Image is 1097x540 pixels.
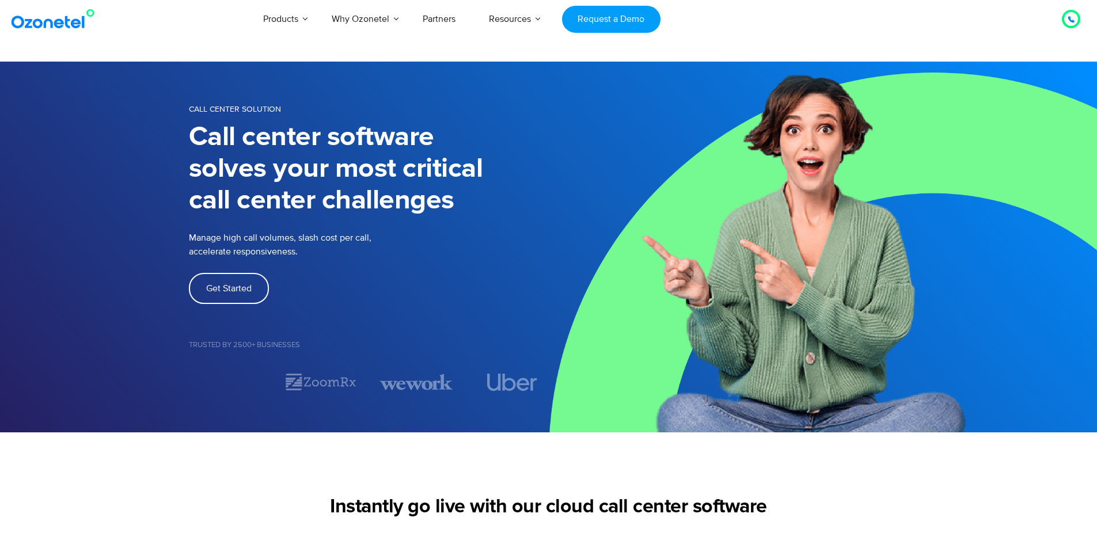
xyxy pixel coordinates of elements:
div: 3 / 7 [380,372,453,392]
img: uber [487,374,537,391]
h2: Instantly go live with our cloud call center software [189,496,909,519]
a: Get Started [189,273,269,304]
h1: Call center software solves your most critical call center challenges [189,121,549,216]
div: Image Carousel [189,372,549,392]
span: Call Center Solution [189,104,281,114]
div: 4 / 7 [476,374,548,391]
div: 1 / 7 [189,375,261,389]
p: Manage high call volumes, slash cost per call, accelerate responsiveness. [189,231,448,258]
a: Request a Demo [562,6,661,33]
img: wework [380,372,453,392]
span: Get Started [206,284,252,293]
h5: Trusted by 2500+ Businesses [189,341,549,349]
img: zoomrx [284,372,357,392]
div: 2 / 7 [284,372,357,392]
